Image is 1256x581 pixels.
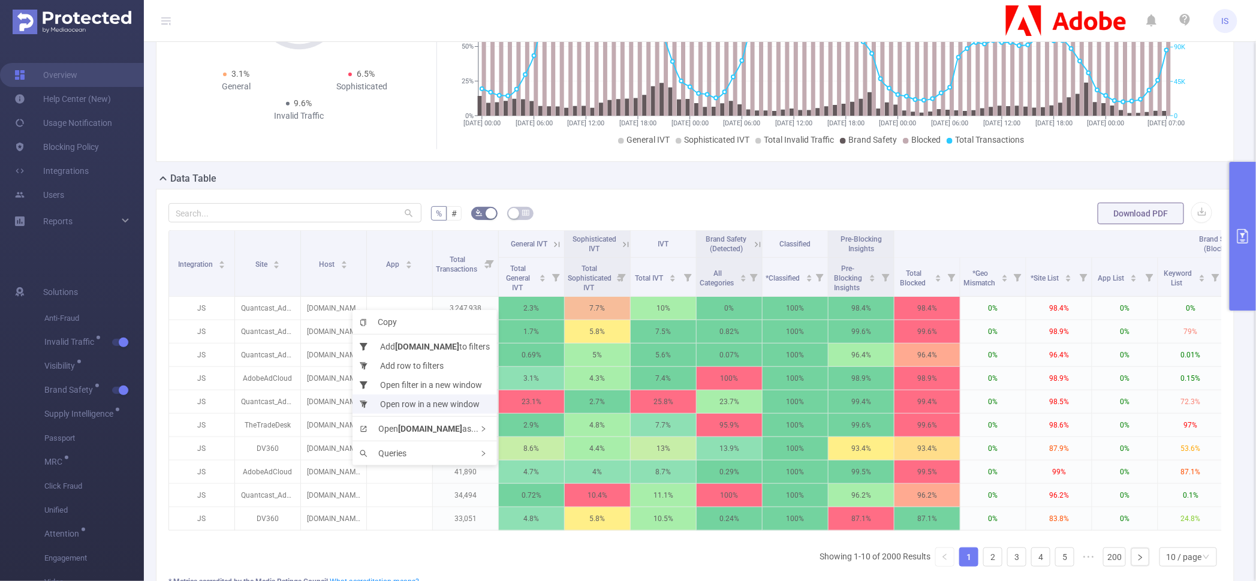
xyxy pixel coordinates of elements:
[1174,78,1186,86] tspan: 45K
[1158,367,1224,390] p: 0.15%
[869,273,876,276] i: icon: caret-up
[869,277,876,281] i: icon: caret-down
[763,414,828,436] p: 100%
[960,344,1026,366] p: 0%
[44,529,83,538] span: Attention
[499,414,564,436] p: 2.9%
[960,390,1026,413] p: 0%
[1026,297,1092,320] p: 98.4%
[499,344,564,366] p: 0.69%
[763,484,828,507] p: 100%
[1026,460,1092,483] p: 99%
[1026,320,1092,343] p: 98.9%
[1158,484,1224,507] p: 0.1%
[935,273,942,276] i: icon: caret-up
[219,259,225,263] i: icon: caret-up
[911,135,941,145] span: Blocked
[894,320,960,343] p: 99.6%
[463,119,501,127] tspan: [DATE] 00:00
[740,277,746,281] i: icon: caret-down
[894,460,960,483] p: 99.5%
[1158,414,1224,436] p: 97%
[499,367,564,390] p: 3.1%
[829,484,894,507] p: 96.2%
[943,258,960,296] i: Filter menu
[44,426,144,450] span: Passport
[273,264,280,267] i: icon: caret-down
[353,395,497,414] li: Open row in a new window
[1065,273,1072,276] i: icon: caret-up
[829,344,894,366] p: 96.4%
[565,437,630,460] p: 4.4%
[565,414,630,436] p: 4.8%
[44,457,67,466] span: MRC
[1056,548,1074,566] a: 5
[301,344,366,366] p: [DOMAIN_NAME]
[168,203,421,222] input: Search...
[706,235,747,253] span: Brand Safety (Detected)
[1075,258,1092,296] i: Filter menu
[1158,460,1224,483] p: 87.1%
[619,119,656,127] tspan: [DATE] 18:00
[806,277,812,281] i: icon: caret-down
[433,460,498,483] p: 41,890
[499,460,564,483] p: 4.7%
[631,414,696,436] p: 7.7%
[960,367,1026,390] p: 0%
[14,183,64,207] a: Users
[776,119,813,127] tspan: [DATE] 12:00
[1026,484,1092,507] p: 96.2%
[658,240,669,248] span: IVT
[806,273,813,280] div: Sort
[811,258,828,296] i: Filter menu
[1158,390,1224,413] p: 72.3%
[1026,437,1092,460] p: 87.9%
[44,362,79,370] span: Visibility
[829,390,894,413] p: 99.4%
[635,274,665,282] span: Total IVT
[169,320,234,343] p: JS
[499,437,564,460] p: 8.6%
[631,484,696,507] p: 11.1%
[894,390,960,413] p: 99.4%
[1092,390,1158,413] p: 0%
[44,498,144,522] span: Unified
[894,484,960,507] p: 96.2%
[301,320,366,343] p: [DOMAIN_NAME]
[547,258,564,296] i: Filter menu
[353,356,497,375] li: Add row to filters
[697,414,762,436] p: 95.9%
[1026,367,1092,390] p: 98.9%
[451,209,457,218] span: #
[697,367,762,390] p: 100%
[565,367,630,390] p: 4.3%
[960,484,1026,507] p: 0%
[763,344,828,366] p: 100%
[540,277,546,281] i: icon: caret-down
[1092,484,1158,507] p: 0%
[941,553,948,561] i: icon: left
[516,119,553,127] tspan: [DATE] 06:00
[436,255,479,273] span: Total Transactions
[1065,277,1072,281] i: icon: caret-down
[894,437,960,460] p: 93.4%
[1098,203,1184,224] button: Download PDF
[44,474,144,498] span: Click Fraud
[1164,269,1192,287] span: Keyword List
[1174,44,1186,52] tspan: 90K
[1079,547,1098,567] li: Next 5 Pages
[462,77,474,85] tspan: 25%
[436,209,442,218] span: %
[218,259,225,266] div: Sort
[169,414,234,436] p: JS
[235,460,300,483] p: AdobeAdCloud
[959,547,978,567] li: 1
[900,269,928,287] span: Total Blocked
[14,135,99,159] a: Blocking Policy
[1055,547,1074,567] li: 5
[398,424,462,434] b: [DOMAIN_NAME]
[1008,548,1026,566] a: 3
[1207,258,1224,296] i: Filter menu
[1103,547,1126,567] li: 200
[671,119,709,127] tspan: [DATE] 00:00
